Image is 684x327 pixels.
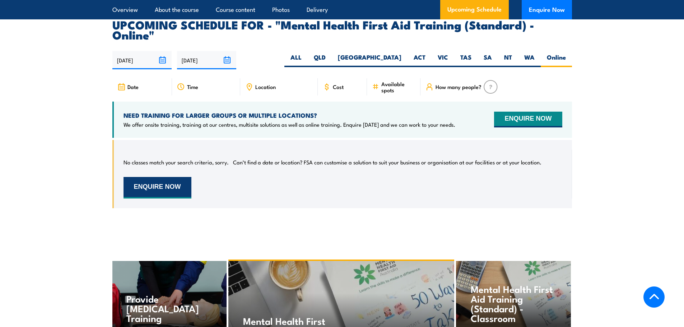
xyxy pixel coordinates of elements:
[177,51,236,69] input: To date
[187,84,198,90] span: Time
[233,159,541,166] p: Can’t find a date or location? FSA can customise a solution to suit your business or organisation...
[381,81,415,93] span: Available spots
[333,84,344,90] span: Cost
[471,284,556,323] h4: Mental Health First Aid Training (Standard) - Classroom
[124,177,191,198] button: ENQUIRE NOW
[112,19,572,39] h2: UPCOMING SCHEDULE FOR - "Mental Health First Aid Training (Standard) - Online"
[112,51,172,69] input: From date
[124,111,455,119] h4: NEED TRAINING FOR LARGER GROUPS OR MULTIPLE LOCATIONS?
[124,121,455,128] p: We offer onsite training, training at our centres, multisite solutions as well as online training...
[126,294,211,323] h4: Provide [MEDICAL_DATA] Training
[436,84,481,90] span: How many people?
[498,53,518,67] label: NT
[541,53,572,67] label: Online
[432,53,454,67] label: VIC
[518,53,541,67] label: WA
[494,112,562,127] button: ENQUIRE NOW
[308,53,332,67] label: QLD
[284,53,308,67] label: ALL
[454,53,478,67] label: TAS
[255,84,276,90] span: Location
[332,53,408,67] label: [GEOGRAPHIC_DATA]
[478,53,498,67] label: SA
[408,53,432,67] label: ACT
[124,159,229,166] p: No classes match your search criteria, sorry.
[127,84,139,90] span: Date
